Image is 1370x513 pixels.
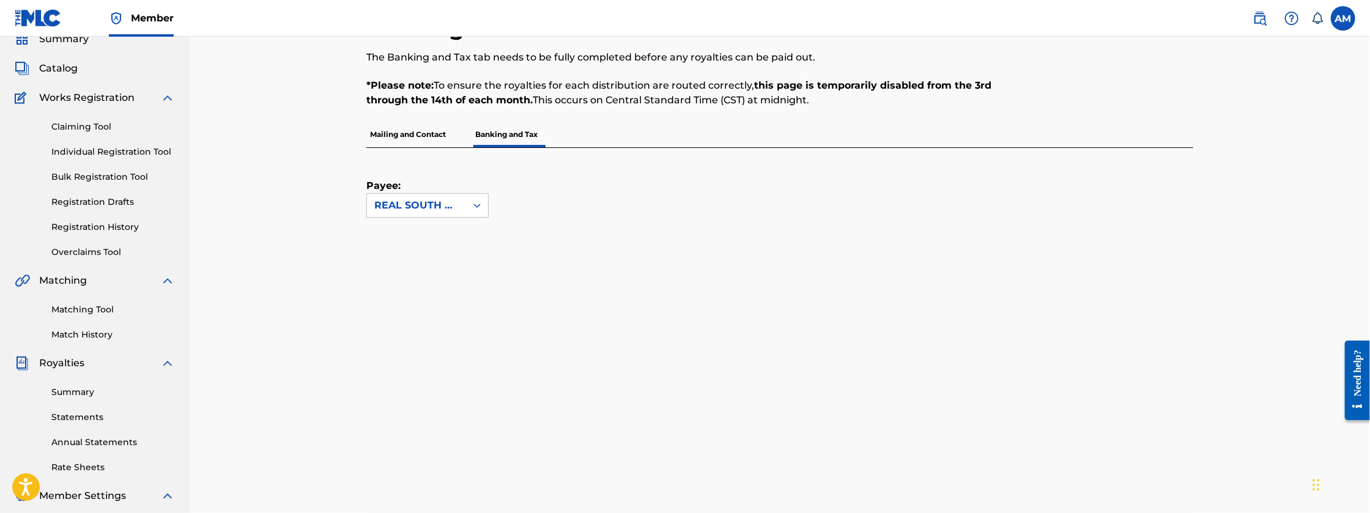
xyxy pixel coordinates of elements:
[15,489,29,503] img: Member Settings
[51,196,175,209] a: Registration Drafts
[160,356,175,371] img: expand
[15,9,62,27] img: MLC Logo
[366,79,434,91] strong: *Please note:
[39,273,87,288] span: Matching
[15,32,29,46] img: Summary
[15,32,89,46] a: SummarySummary
[51,436,175,449] a: Annual Statements
[366,50,1003,65] p: The Banking and Tax tab needs to be fully completed before any royalties can be paid out.
[39,356,84,371] span: Royalties
[39,32,89,46] span: Summary
[1284,11,1299,26] img: help
[51,303,175,316] a: Matching Tool
[51,146,175,158] a: Individual Registration Tool
[160,273,175,288] img: expand
[51,246,175,259] a: Overclaims Tool
[1331,6,1355,31] div: User Menu
[39,90,135,105] span: Works Registration
[15,61,78,76] a: CatalogCatalog
[15,90,31,105] img: Works Registration
[109,11,124,26] img: Top Rightsholder
[15,356,29,371] img: Royalties
[51,411,175,424] a: Statements
[1336,331,1370,430] iframe: Resource Center
[160,489,175,503] img: expand
[51,221,175,234] a: Registration History
[472,122,541,147] p: Banking and Tax
[374,198,459,213] div: REAL SOUTH MUSIC INC
[15,273,30,288] img: Matching
[131,11,174,25] span: Member
[51,120,175,133] a: Claiming Tool
[51,328,175,341] a: Match History
[51,171,175,183] a: Bulk Registration Tool
[1309,454,1370,513] iframe: Chat Widget
[39,489,126,503] span: Member Settings
[160,90,175,105] img: expand
[39,61,78,76] span: Catalog
[51,386,175,399] a: Summary
[1279,6,1304,31] div: Help
[1313,467,1320,503] div: Drag
[1253,11,1267,26] img: search
[366,179,428,193] label: Payee:
[366,122,450,147] p: Mailing and Contact
[366,78,1003,108] p: To ensure the royalties for each distribution are routed correctly, This occurs on Central Standa...
[1311,12,1324,24] div: Notifications
[15,61,29,76] img: Catalog
[51,461,175,474] a: Rate Sheets
[1248,6,1272,31] a: Public Search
